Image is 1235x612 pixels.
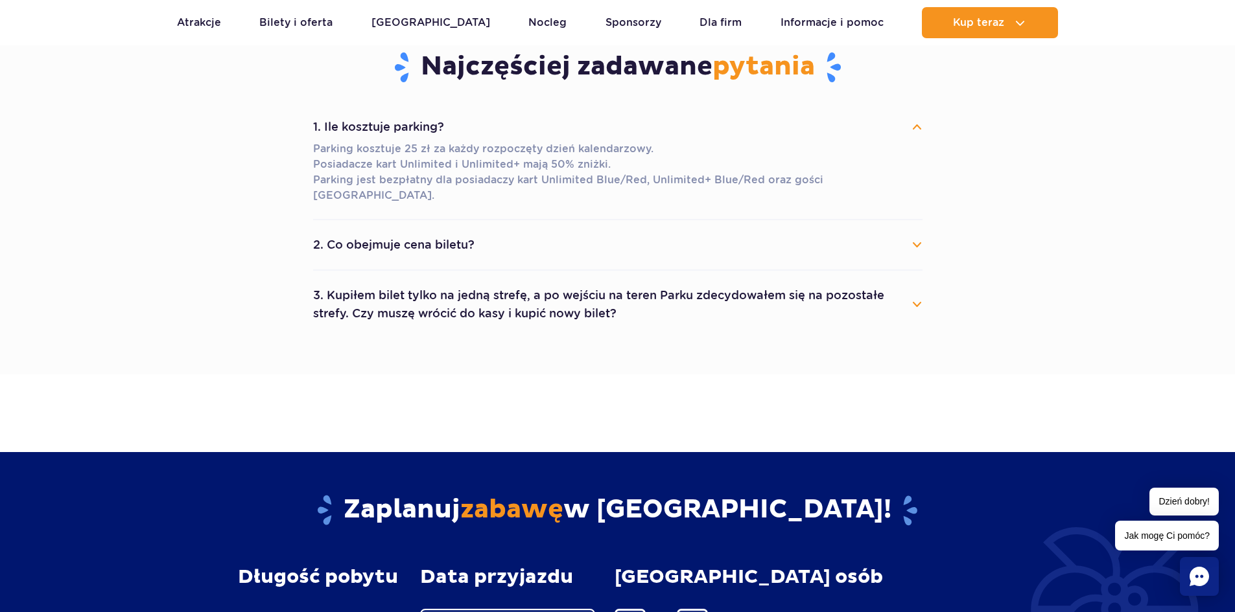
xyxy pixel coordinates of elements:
button: Kup teraz [922,7,1058,38]
h2: Zaplanuj w [GEOGRAPHIC_DATA]! [238,493,997,527]
a: Atrakcje [177,7,221,38]
span: Kup teraz [953,17,1004,28]
span: Jak mogę Ci pomóc? [1115,521,1219,550]
a: Sponsorzy [606,7,661,38]
span: Dzień dobry! [1149,488,1219,516]
span: pytania [712,51,815,83]
div: Chat [1180,557,1219,596]
span: Data przyjazdu [420,566,573,588]
a: Bilety i oferta [259,7,333,38]
button: 1. Ile kosztuje parking? [313,113,923,141]
a: Dla firm [700,7,742,38]
a: Nocleg [528,7,567,38]
span: zabawę [460,493,563,526]
span: Długość pobytu [238,566,398,588]
h3: Najczęściej zadawane [313,51,923,84]
button: 2. Co obejmuje cena biletu? [313,231,923,259]
a: [GEOGRAPHIC_DATA] [371,7,490,38]
span: [GEOGRAPHIC_DATA] osób [615,566,883,588]
a: Informacje i pomoc [781,7,884,38]
button: 3. Kupiłem bilet tylko na jedną strefę, a po wejściu na teren Parku zdecydowałem się na pozostałe... [313,281,923,328]
p: Parking kosztuje 25 zł za każdy rozpoczęty dzień kalendarzowy. Posiadacze kart Unlimited i Unlimi... [313,141,923,203]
